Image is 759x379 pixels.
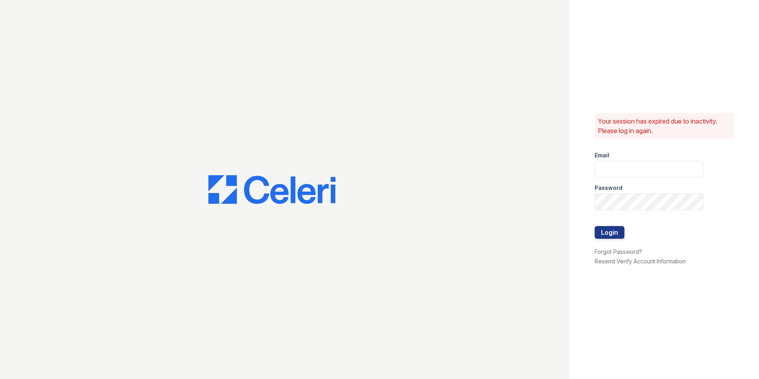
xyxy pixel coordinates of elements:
[595,258,686,265] a: Resend Verify Account Information
[595,151,609,159] label: Email
[598,116,730,135] p: Your session has expired due to inactivity. Please log in again.
[595,184,622,192] label: Password
[208,175,335,204] img: CE_Logo_Blue-a8612792a0a2168367f1c8372b55b34899dd931a85d93a1a3d3e32e68fde9ad4.png
[595,226,624,239] button: Login
[595,248,642,255] a: Forgot Password?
